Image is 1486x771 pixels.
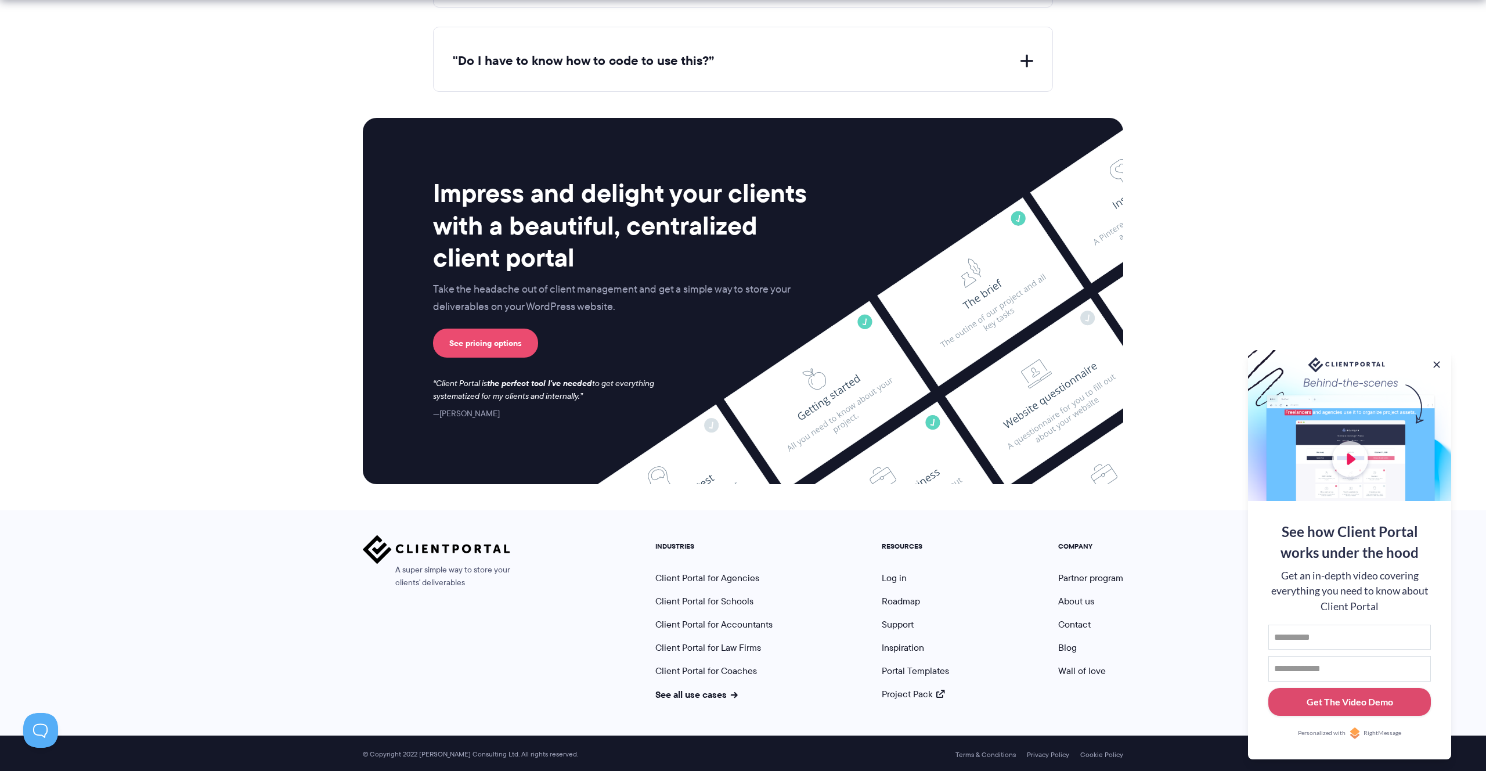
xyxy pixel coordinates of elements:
cite: [PERSON_NAME] [433,408,500,419]
span: © Copyright 2022 [PERSON_NAME] Consulting Ltd. All rights reserved. [357,750,584,759]
button: Get The Video Demo [1268,688,1431,716]
div: Get an in-depth video covering everything you need to know about Client Portal [1268,568,1431,614]
h5: RESOURCES [882,542,949,550]
button: "Do I have to know how to code to use this?” [453,52,1033,70]
a: Client Portal for Agencies [655,571,759,585]
a: Partner program [1058,571,1123,585]
span: Personalized with [1298,729,1346,738]
a: Blog [1058,641,1077,654]
a: About us [1058,595,1094,608]
a: Privacy Policy [1027,751,1069,759]
iframe: Toggle Customer Support [23,713,58,748]
a: Client Portal for Law Firms [655,641,761,654]
a: Log in [882,571,907,585]
div: See how Client Portal works under the hood [1268,521,1431,563]
a: Terms & Conditions [955,751,1016,759]
a: Contact [1058,618,1091,631]
a: Cookie Policy [1080,751,1123,759]
a: Inspiration [882,641,924,654]
strong: the perfect tool I've needed [487,377,592,390]
a: See all use cases [655,687,738,701]
a: Support [882,618,914,631]
a: Personalized withRightMessage [1268,727,1431,739]
a: See pricing options [433,329,538,358]
h2: Impress and delight your clients with a beautiful, centralized client portal [433,177,815,273]
a: Client Portal for Schools [655,595,753,608]
h5: INDUSTRIES [655,542,773,550]
img: Personalized with RightMessage [1349,727,1361,739]
a: Client Portal for Coaches [655,664,757,678]
p: Take the headache out of client management and get a simple way to store your deliverables on you... [433,281,815,316]
a: Portal Templates [882,664,949,678]
p: Client Portal is to get everything systematized for my clients and internally. [433,377,670,403]
a: Project Pack [882,687,944,701]
a: Roadmap [882,595,920,608]
a: Client Portal for Accountants [655,618,773,631]
span: RightMessage [1364,729,1401,738]
span: A super simple way to store your clients' deliverables [363,564,510,589]
div: Get The Video Demo [1307,695,1393,709]
h5: COMPANY [1058,542,1123,550]
a: Wall of love [1058,664,1106,678]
